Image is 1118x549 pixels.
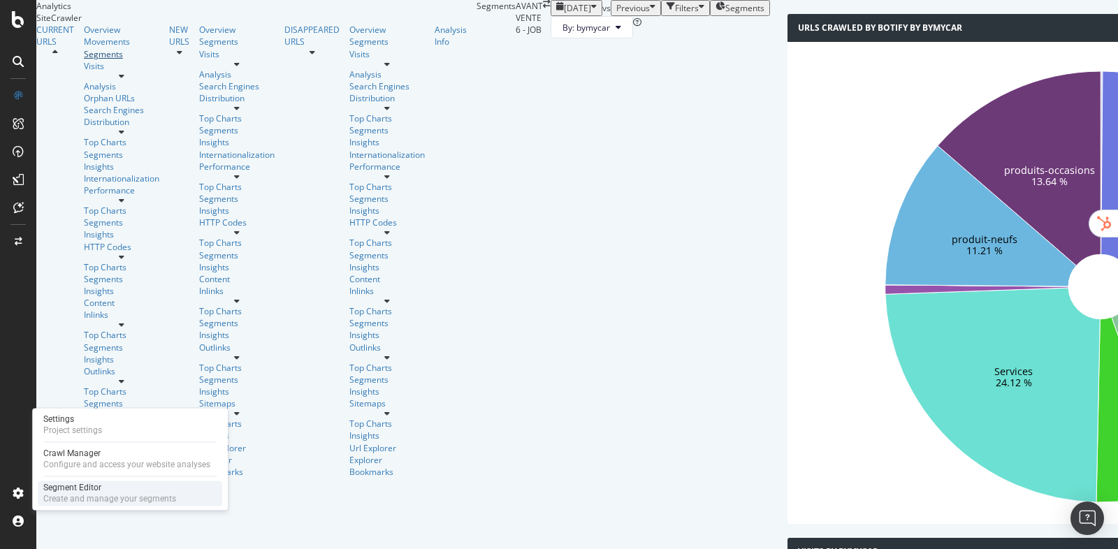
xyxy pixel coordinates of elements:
[349,149,425,161] a: Internationalization
[199,261,275,273] a: Insights
[349,362,425,374] a: Top Charts
[38,446,222,471] a: Crawl ManagerConfigure and access your website analyses
[349,374,425,386] div: Segments
[84,309,159,321] a: Inlinks
[84,353,159,365] a: Insights
[84,80,159,92] div: Analysis
[199,92,275,104] div: Distribution
[349,48,425,60] a: Visits
[349,36,425,47] a: Segments
[199,430,275,441] a: Insights
[84,261,159,273] a: Top Charts
[349,68,425,80] a: Analysis
[36,12,477,24] div: SiteCrawler
[349,237,425,249] div: Top Charts
[349,342,425,353] div: Outlinks
[199,24,275,36] a: Overview
[199,36,275,47] a: Segments
[36,24,74,47] a: CURRENT URLS
[199,48,275,60] a: Visits
[349,273,425,285] a: Content
[349,285,425,297] div: Inlinks
[199,112,275,124] a: Top Charts
[349,24,425,36] a: Overview
[798,21,962,35] h4: URLs Crawled By Botify By bymycar
[349,205,425,217] div: Insights
[199,80,259,92] a: Search Engines
[1004,164,1095,177] text: produits-occasions
[349,305,425,317] a: Top Charts
[84,161,159,173] a: Insights
[199,237,275,249] a: Top Charts
[84,329,159,341] div: Top Charts
[84,60,159,72] div: Visits
[562,22,610,34] span: By: bymycar
[349,329,425,341] a: Insights
[349,92,425,104] div: Distribution
[349,442,425,454] div: Url Explorer
[349,181,425,193] a: Top Charts
[84,104,144,116] div: Search Engines
[199,124,275,136] a: Segments
[199,317,275,329] a: Segments
[199,362,275,374] div: Top Charts
[84,136,159,148] a: Top Charts
[199,454,275,478] a: Explorer Bookmarks
[84,217,159,228] a: Segments
[616,2,650,14] span: Previous
[349,80,409,92] a: Search Engines
[84,273,159,285] a: Segments
[349,124,425,136] div: Segments
[84,342,159,353] a: Segments
[284,24,340,47] div: DISAPPEARED URLS
[966,244,1003,257] text: 11.21 %
[84,205,159,217] a: Top Charts
[199,181,275,193] div: Top Charts
[349,397,425,409] a: Sitemaps
[199,217,275,228] a: HTTP Codes
[349,249,425,261] a: Segments
[675,2,699,14] div: Filters
[199,374,275,386] a: Segments
[84,241,159,253] a: HTTP Codes
[349,161,425,173] a: Performance
[199,397,275,409] a: Sitemaps
[435,24,467,47] div: Analysis Info
[84,173,159,184] a: Internationalization
[349,454,425,478] a: Explorer Bookmarks
[199,68,275,80] a: Analysis
[349,418,425,430] div: Top Charts
[551,16,633,38] button: By: bymycar
[169,24,189,47] a: NEW URLS
[84,116,159,128] a: Distribution
[84,228,159,240] div: Insights
[349,386,425,397] a: Insights
[349,261,425,273] a: Insights
[43,413,102,425] div: Settings
[199,193,275,205] a: Segments
[84,92,159,104] a: Orphan URLs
